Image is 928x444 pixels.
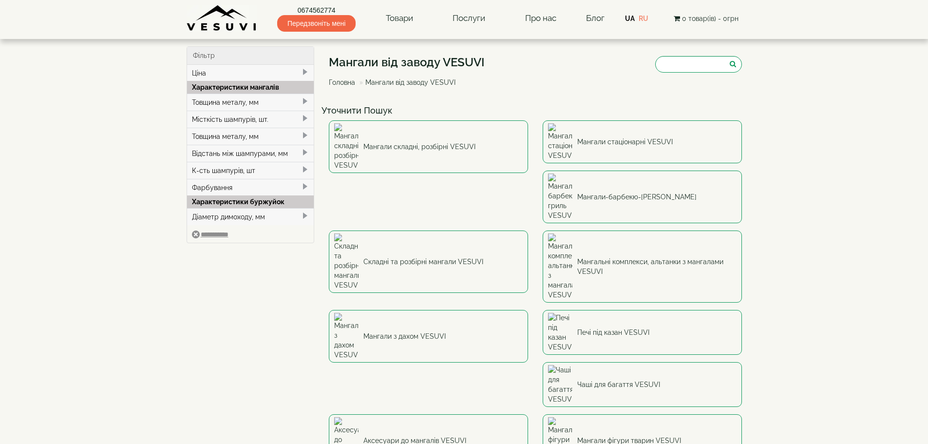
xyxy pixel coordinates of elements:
[334,123,359,170] img: Мангали складні, розбірні VESUVI
[187,47,314,65] div: Фільтр
[187,65,314,81] div: Ціна
[187,128,314,145] div: Товщина металу, мм
[187,162,314,179] div: К-сть шампурів, шт
[543,231,742,303] a: Мангальні комплекси, альтанки з мангалами VESUVI Мангальні комплекси, альтанки з мангалами VESUVI
[329,310,528,363] a: Мангали з дахом VESUVI Мангали з дахом VESUVI
[515,7,566,30] a: Про нас
[277,5,356,15] a: 0674562774
[329,56,485,69] h1: Мангали від заводу VESUVI
[334,233,359,290] img: Складні та розбірні мангали VESUVI
[543,310,742,355] a: Печі під казан VESUVI Печі під казан VESUVI
[543,171,742,223] a: Мангали-барбекю-гриль VESUVI Мангали-барбекю-[PERSON_NAME]
[329,120,528,173] a: Мангали складні, розбірні VESUVI Мангали складні, розбірні VESUVI
[187,195,314,208] div: Характеристики буржуйок
[187,94,314,111] div: Товщина металу, мм
[443,7,495,30] a: Послуги
[187,208,314,225] div: Діаметр димоходу, мм
[548,365,572,404] img: Чаші для багаття VESUVI
[548,123,572,160] img: Мангали стаціонарні VESUVI
[543,362,742,407] a: Чаші для багаття VESUVI Чаші для багаття VESUVI
[548,174,572,220] img: Мангали-барбекю-гриль VESUVI
[329,78,355,86] a: Головна
[682,15,739,22] span: 0 товар(ів) - 0грн
[586,13,605,23] a: Блог
[376,7,423,30] a: Товари
[322,106,749,116] h4: Уточнити Пошук
[548,313,572,352] img: Печі під казан VESUVI
[625,15,635,22] a: UA
[187,5,257,32] img: Завод VESUVI
[671,13,741,24] button: 0 товар(ів) - 0грн
[187,111,314,128] div: Місткість шампурів, шт.
[334,313,359,360] img: Мангали з дахом VESUVI
[329,231,528,293] a: Складні та розбірні мангали VESUVI Складні та розбірні мангали VESUVI
[639,15,648,22] a: RU
[187,145,314,162] div: Відстань між шампурами, мм
[357,77,455,87] li: Мангали від заводу VESUVI
[187,179,314,196] div: Фарбування
[277,15,356,32] span: Передзвоніть мені
[543,120,742,163] a: Мангали стаціонарні VESUVI Мангали стаціонарні VESUVI
[548,233,572,300] img: Мангальні комплекси, альтанки з мангалами VESUVI
[187,81,314,94] div: Характеристики мангалів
